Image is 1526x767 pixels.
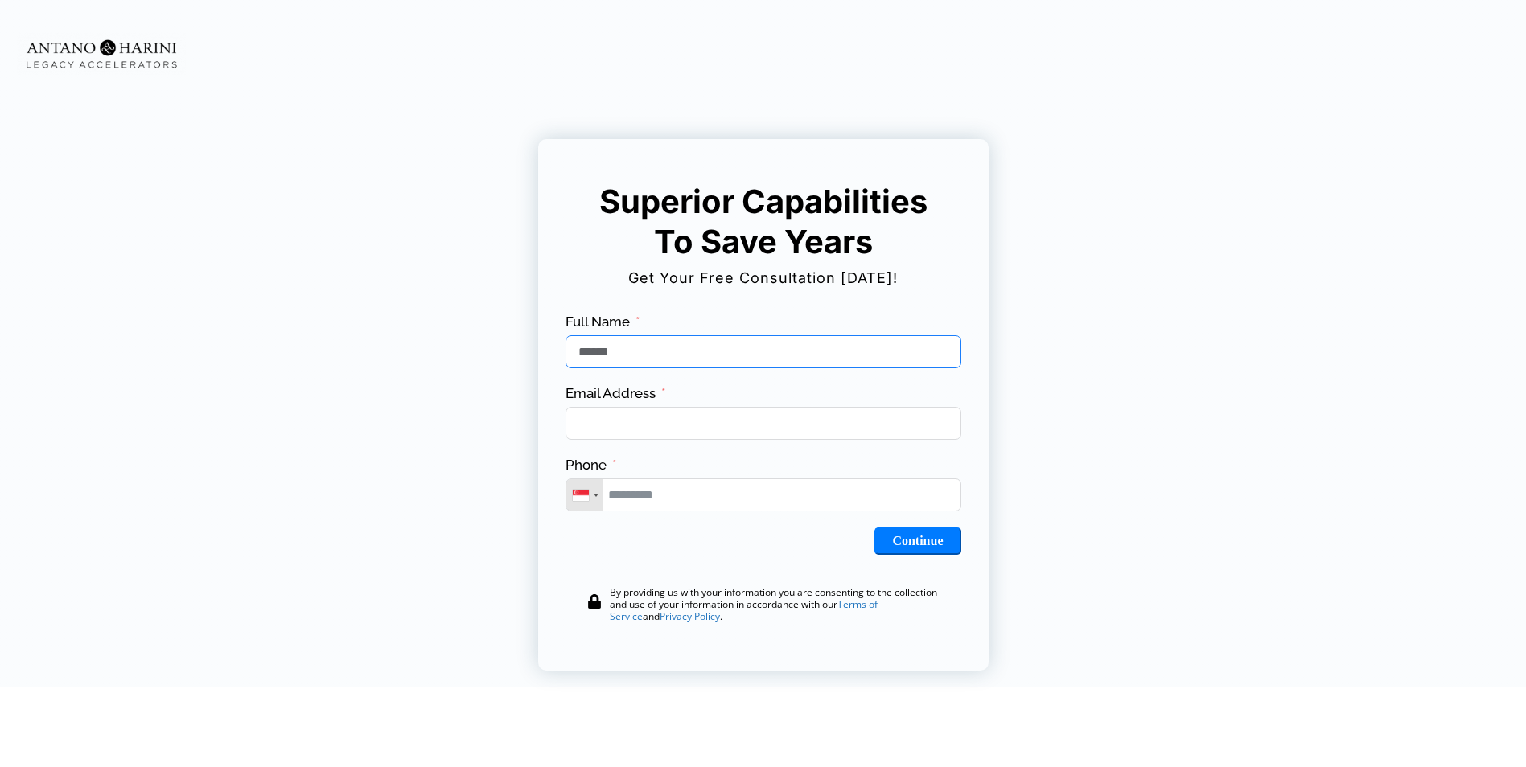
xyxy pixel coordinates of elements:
[563,264,964,293] h2: Get Your Free Consultation [DATE]!
[595,182,932,262] h5: Superior Capabilities To Save Years
[610,597,878,623] a: Terms of Service
[610,586,948,622] div: By providing us with your information you are consenting to the collection and use of your inform...
[566,479,603,511] div: Telephone country code
[566,313,640,331] label: Full Name
[874,527,960,555] button: Continue
[17,33,186,75] img: AH-Logo-Black-Trans
[566,384,666,403] label: Email Address
[566,478,961,511] input: Phone
[566,407,961,440] input: Email Address
[660,609,720,623] a: Privacy Policy
[566,456,617,474] label: Phone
